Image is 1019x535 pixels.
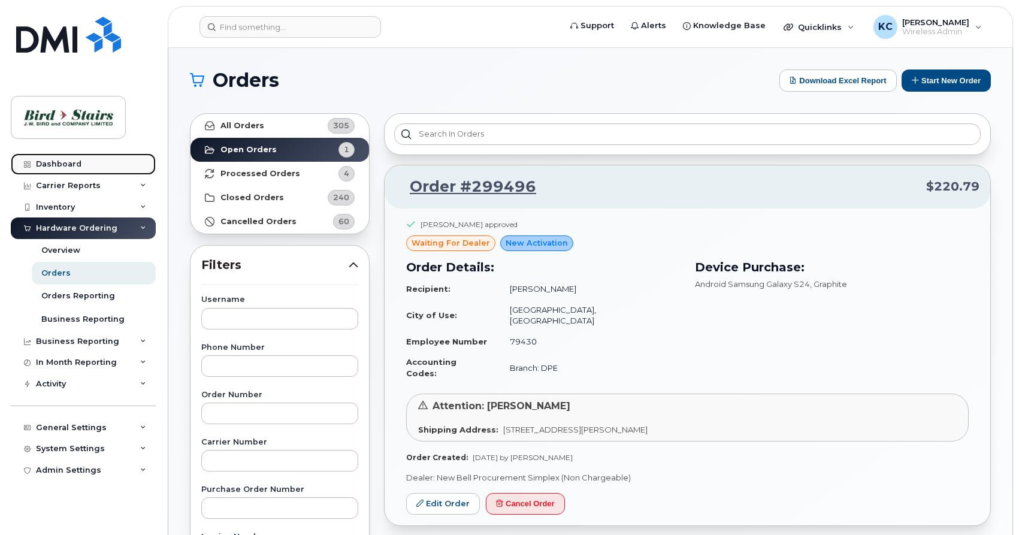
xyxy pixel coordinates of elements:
strong: Recipient: [406,284,450,294]
span: [DATE] by [PERSON_NAME] [473,453,573,462]
h3: Order Details: [406,258,681,276]
a: Cancelled Orders60 [191,210,369,234]
a: Processed Orders4 [191,162,369,186]
strong: Order Created: [406,453,468,462]
label: Order Number [201,391,358,399]
label: Carrier Number [201,439,358,446]
a: Closed Orders240 [191,186,369,210]
span: 60 [338,216,349,227]
td: Branch: DPE [499,352,680,383]
span: Filters [201,256,349,274]
span: Android Samsung Galaxy S24 [695,279,810,289]
strong: City of Use: [406,310,457,320]
label: Purchase Order Number [201,486,358,494]
span: waiting for dealer [412,237,490,249]
strong: Open Orders [220,145,277,155]
button: Download Excel Report [779,69,897,92]
span: New Activation [506,237,568,249]
input: Search in orders [394,123,981,145]
span: 1 [344,144,349,155]
span: , Graphite [810,279,847,289]
span: Attention: [PERSON_NAME] [433,400,570,412]
a: All Orders305 [191,114,369,138]
span: 305 [333,120,349,131]
span: Orders [213,71,279,89]
a: Edit Order [406,493,480,515]
label: Phone Number [201,344,358,352]
span: 4 [344,168,349,179]
label: Username [201,296,358,304]
td: [PERSON_NAME] [499,279,680,300]
span: $220.79 [926,178,979,195]
strong: Closed Orders [220,193,284,202]
strong: Shipping Address: [418,425,498,434]
td: 79430 [499,331,680,352]
button: Start New Order [902,69,991,92]
strong: Accounting Codes: [406,357,456,378]
div: [PERSON_NAME] approved [421,219,518,229]
h3: Device Purchase: [695,258,969,276]
a: Open Orders1 [191,138,369,162]
strong: Processed Orders [220,169,300,179]
a: Order #299496 [395,176,536,198]
p: Dealer: New Bell Procurement Simplex (Non Chargeable) [406,472,969,483]
strong: Cancelled Orders [220,217,297,226]
td: [GEOGRAPHIC_DATA], [GEOGRAPHIC_DATA] [499,300,680,331]
iframe: Messenger Launcher [967,483,1010,526]
strong: Employee Number [406,337,487,346]
span: 240 [333,192,349,203]
button: Cancel Order [486,493,565,515]
strong: All Orders [220,121,264,131]
span: [STREET_ADDRESS][PERSON_NAME] [503,425,648,434]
